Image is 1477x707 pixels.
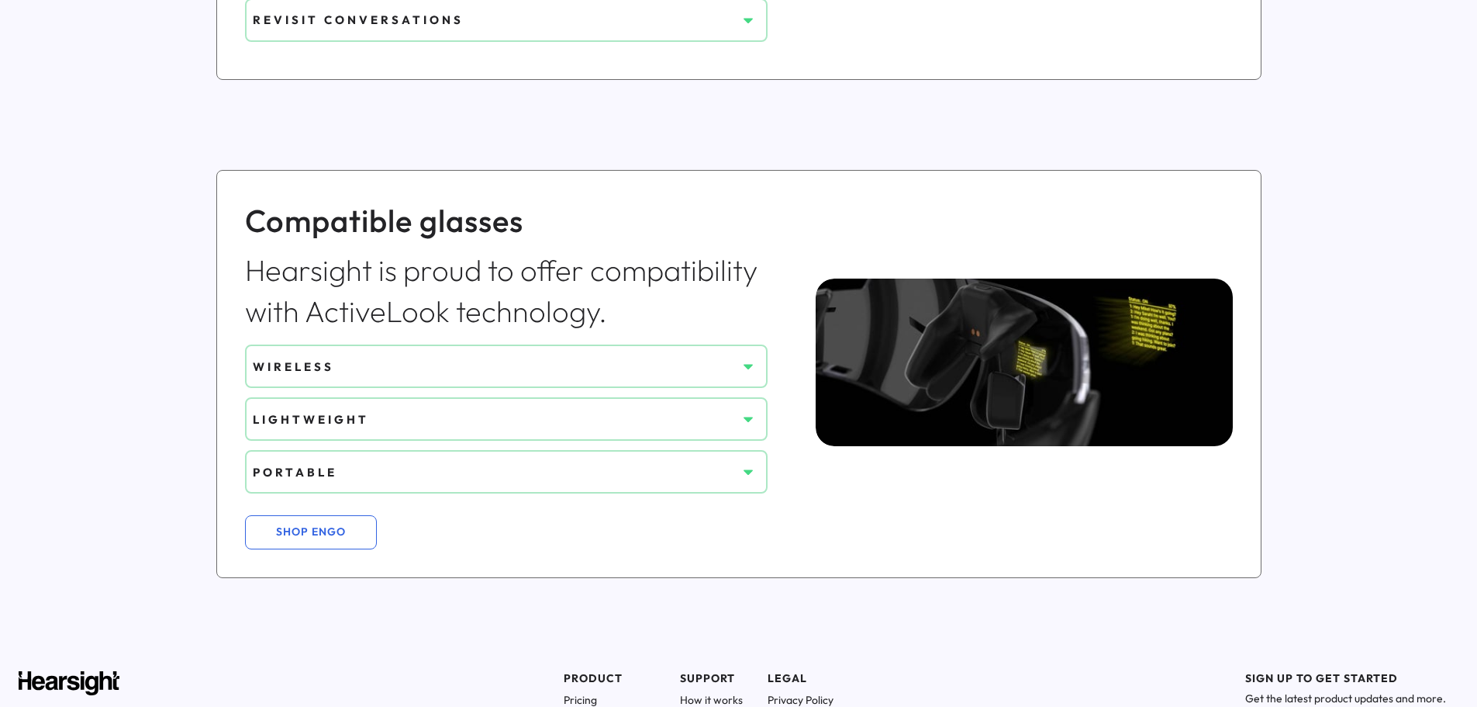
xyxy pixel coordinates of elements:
img: ActiveLook glasses display preview [816,279,1371,445]
div: REVISIT CONVERSATIONS [253,12,737,28]
div: LEGAL [768,671,833,687]
div: PRODUCT [564,671,655,687]
button: SHOP ENGO [245,515,377,549]
div: SUPPORT [680,671,743,687]
div: WIRELESS [253,359,737,375]
h1: How it works [680,693,743,707]
img: Hearsight logo [19,671,119,695]
div: PORTABLE [253,464,737,480]
h1: Get the latest product updates and more. [1245,691,1446,705]
h1: Pricing [564,693,655,707]
div: LIGHTWEIGHT [253,411,737,428]
h1: SIGN UP TO GET STARTED [1245,671,1446,685]
h1: Privacy Policy [768,693,833,707]
div: Compatible glasses [245,199,768,242]
div: Hearsight is proud to offer compatibility with ActiveLook technology. [245,250,768,332]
